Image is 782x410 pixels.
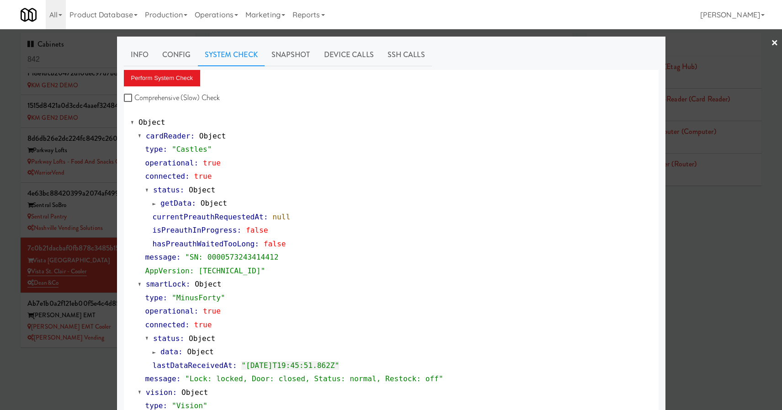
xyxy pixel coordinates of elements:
[145,253,176,261] span: message
[178,347,183,356] span: :
[192,199,196,208] span: :
[163,145,167,154] span: :
[163,293,167,302] span: :
[233,361,237,370] span: :
[185,320,190,329] span: :
[272,213,290,221] span: null
[146,132,190,140] span: cardReader
[176,253,181,261] span: :
[255,240,259,248] span: :
[145,293,163,302] span: type
[124,91,220,105] label: Comprehensive (Slow) Check
[194,159,199,167] span: :
[195,280,221,288] span: Object
[264,240,286,248] span: false
[153,240,255,248] span: hasPreauthWaitedTooLong
[153,361,233,370] span: lastDataReceivedAt
[172,401,207,410] span: "Vision"
[381,43,432,66] a: SSH Calls
[186,280,191,288] span: :
[246,226,268,234] span: false
[185,172,190,181] span: :
[771,29,778,58] a: ×
[145,320,186,329] span: connected
[176,374,181,383] span: :
[194,320,212,329] span: true
[146,388,172,397] span: vision
[172,293,225,302] span: "MinusForty"
[264,213,268,221] span: :
[189,334,215,343] span: Object
[199,132,226,140] span: Object
[201,199,227,208] span: Object
[172,145,212,154] span: "Castles"
[145,145,163,154] span: type
[187,347,213,356] span: Object
[153,213,264,221] span: currentPreauthRequestedAt
[145,307,194,315] span: operational
[194,307,199,315] span: :
[138,118,165,127] span: Object
[241,361,339,370] span: "[DATE]T19:45:51.862Z"
[181,388,208,397] span: Object
[160,347,178,356] span: data
[198,43,265,66] a: System Check
[153,226,237,234] span: isPreauthInProgress
[203,307,221,315] span: true
[203,159,221,167] span: true
[145,159,194,167] span: operational
[172,388,177,397] span: :
[145,172,186,181] span: connected
[145,401,163,410] span: type
[163,401,167,410] span: :
[145,253,279,275] span: "SN: 0000573243414412 AppVersion: [TECHNICAL_ID]"
[146,280,186,288] span: smartLock
[237,226,241,234] span: :
[265,43,317,66] a: Snapshot
[180,334,184,343] span: :
[185,374,443,383] span: "Lock: locked, Door: closed, Status: normal, Restock: off"
[153,186,180,194] span: status
[180,186,184,194] span: :
[124,43,155,66] a: Info
[317,43,381,66] a: Device Calls
[124,70,201,86] button: Perform System Check
[21,7,37,23] img: Micromart
[194,172,212,181] span: true
[155,43,198,66] a: Config
[189,186,215,194] span: Object
[124,95,134,102] input: Comprehensive (Slow) Check
[145,374,176,383] span: message
[160,199,192,208] span: getData
[153,334,180,343] span: status
[190,132,195,140] span: :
